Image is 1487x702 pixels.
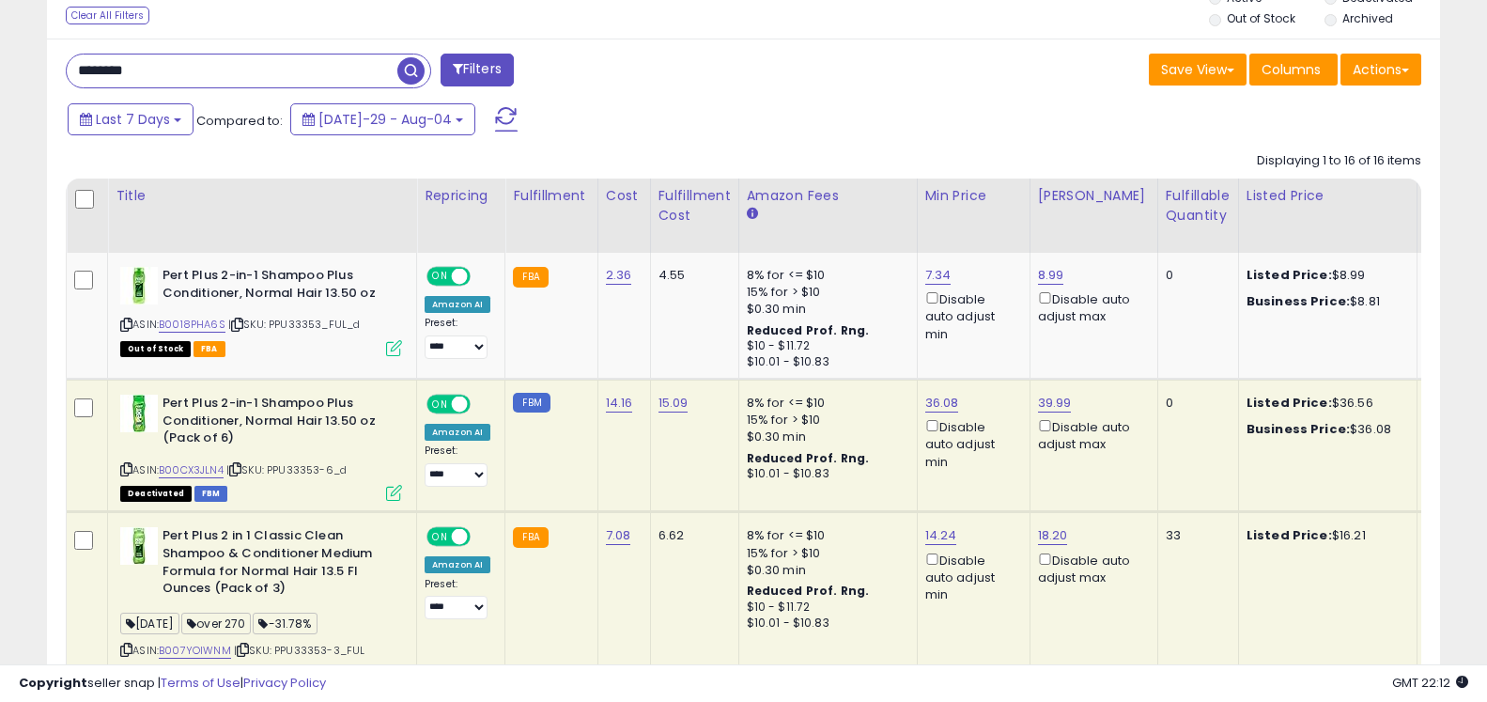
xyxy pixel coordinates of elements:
button: Last 7 Days [68,103,194,135]
div: Fulfillment Cost [658,186,731,226]
label: Out of Stock [1227,10,1295,26]
a: 7.08 [606,526,631,545]
div: Preset: [425,445,490,487]
span: All listings that are unavailable for purchase on Amazon for any reason other than out-of-stock [120,486,192,502]
span: FBA [194,341,225,357]
div: ASIN: [120,527,402,679]
div: 33 [1166,527,1224,544]
div: Disable auto adjust min [925,550,1015,604]
div: 0 [1166,267,1224,284]
a: Terms of Use [161,674,240,692]
div: ASIN: [120,395,402,499]
b: Listed Price: [1247,394,1332,412]
div: 15% for > $10 [747,545,903,562]
div: Disable auto adjust max [1038,416,1143,453]
a: 36.08 [925,394,959,413]
a: 15.09 [658,394,689,413]
button: Filters [441,54,514,86]
div: $8.99 [1247,267,1402,284]
div: Fulfillment [513,186,589,206]
small: FBA [513,527,548,548]
span: Columns [1262,60,1321,79]
div: Min Price [925,186,1022,206]
b: Reduced Prof. Rng. [747,450,870,466]
span: [DATE]-29 - Aug-04 [318,110,452,129]
a: 2.36 [606,266,632,285]
div: $0.30 min [747,429,903,445]
div: Preset: [425,578,490,620]
span: [DATE] [120,613,179,634]
div: 8% for <= $10 [747,395,903,412]
div: Clear All Filters [66,7,149,24]
div: 15% for > $10 [747,412,903,429]
div: Preset: [425,317,490,359]
div: ASIN: [120,267,402,354]
div: 15% for > $10 [747,284,903,301]
a: 14.16 [606,394,633,413]
button: Columns [1249,54,1338,86]
div: Disable auto adjust min [925,289,1015,343]
div: Amazon AI [425,424,490,441]
div: [PERSON_NAME] [1038,186,1150,206]
b: Pert Plus 2 in 1 Classic Clean Shampoo & Conditioner Medium Formula for Normal Hair 13.5 Fl Ounce... [163,527,391,601]
span: ON [428,529,452,545]
span: ON [428,269,452,285]
b: Reduced Prof. Rng. [747,322,870,338]
span: | SKU: PPU33353-6_d [226,462,347,477]
span: Compared to: [196,112,283,130]
small: FBA [513,267,548,288]
div: 6.62 [658,527,724,544]
a: B00CX3JLN4 [159,462,224,478]
span: 2025-08-12 22:12 GMT [1392,674,1468,692]
span: All listings that are currently out of stock and unavailable for purchase on Amazon [120,341,191,357]
div: Fulfillable Quantity [1166,186,1231,226]
b: Reduced Prof. Rng. [747,583,870,599]
img: 31jMRLF0nUL._SL40_.jpg [120,527,158,565]
div: $10 - $11.72 [747,600,903,616]
div: 4.55 [658,267,724,284]
b: Pert Plus 2-in-1 Shampoo Plus Conditioner, Normal Hair 13.50 oz (Pack of 6) [163,395,391,452]
div: Repricing [425,186,497,206]
div: 0 [1166,395,1224,412]
span: -31.78% [253,613,317,634]
div: $10.01 - $10.83 [747,354,903,370]
b: Business Price: [1247,292,1350,310]
div: Title [116,186,409,206]
img: 41vsWF+TNQL._SL40_.jpg [120,267,158,304]
div: Disable auto adjust max [1038,550,1143,586]
a: 8.99 [1038,266,1064,285]
div: $10.01 - $10.83 [747,466,903,482]
a: Privacy Policy [243,674,326,692]
span: ON [428,397,452,413]
span: OFF [468,529,498,545]
button: Actions [1340,54,1421,86]
label: Archived [1342,10,1393,26]
span: Last 7 Days [96,110,170,129]
div: seller snap | | [19,675,326,693]
a: 14.24 [925,526,957,545]
small: Amazon Fees. [747,206,758,223]
div: Displaying 1 to 16 of 16 items [1257,152,1421,170]
div: Disable auto adjust min [925,416,1015,471]
b: Listed Price: [1247,526,1332,544]
div: $36.56 [1247,395,1402,412]
img: 31Hda-O6B1L._SL40_.jpg [120,395,158,432]
span: | SKU: PPU33353_FUL_d [228,317,361,332]
a: B0018PHA6S [159,317,225,333]
div: Amazon AI [425,556,490,573]
div: Disable auto adjust max [1038,289,1143,325]
div: Amazon Fees [747,186,909,206]
button: [DATE]-29 - Aug-04 [290,103,475,135]
b: Pert Plus 2-in-1 Shampoo Plus Conditioner, Normal Hair 13.50 oz [163,267,391,306]
span: | SKU: PPU33353-3_FUL [234,643,365,658]
a: 39.99 [1038,394,1072,413]
div: $16.21 [1247,527,1402,544]
div: $36.08 [1247,421,1402,438]
div: Cost [606,186,643,206]
span: FBM [194,486,228,502]
strong: Copyright [19,674,87,692]
div: $10 - $11.72 [747,338,903,354]
b: Business Price: [1247,420,1350,438]
a: 18.20 [1038,526,1068,545]
div: 8% for <= $10 [747,267,903,284]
